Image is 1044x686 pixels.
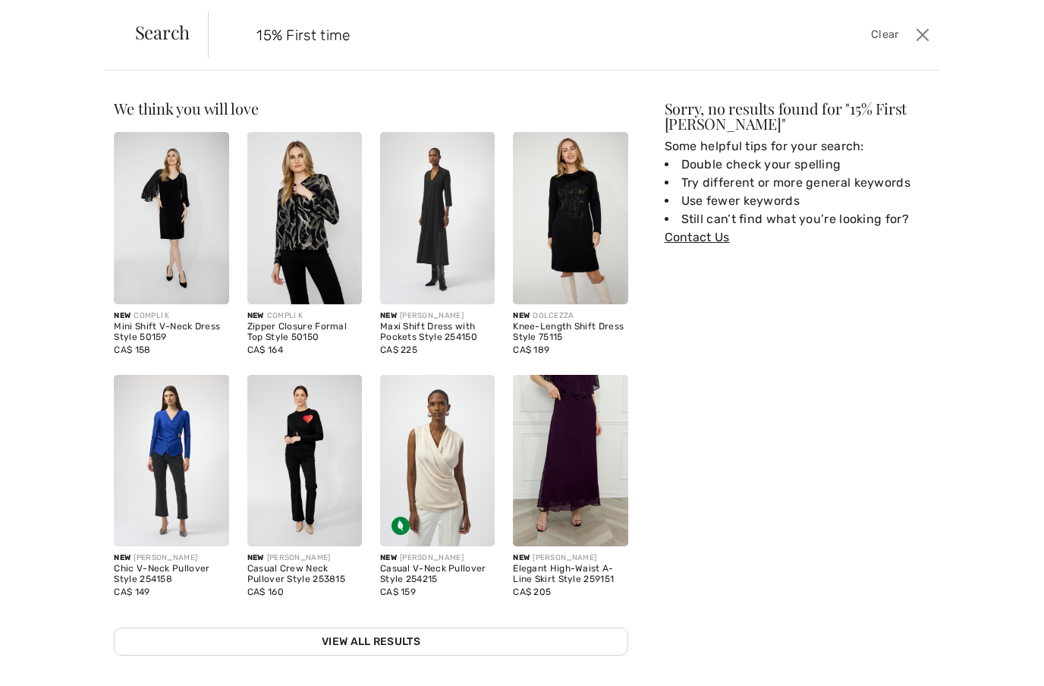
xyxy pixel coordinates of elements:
[391,517,410,535] img: Sustainable Fabric
[665,137,930,247] div: Some helpful tips for your search:
[380,345,417,355] span: CA$ 225
[114,553,130,562] span: New
[513,564,627,585] div: Elegant High-Waist A-Line Skirt Style 259151
[247,375,362,547] img: Casual Crew Neck Pullover Style 253815. Black
[665,210,930,247] li: Still can’t find what you’re looking for?
[513,310,627,322] div: DOLCEZZA
[380,132,495,304] img: Maxi Shift Dress with Pockets Style 254150. Black
[513,322,627,343] div: Knee-Length Shift Dress Style 75115
[247,564,362,585] div: Casual Crew Neck Pullover Style 253815
[247,552,362,564] div: [PERSON_NAME]
[247,132,362,304] img: Zipper Closure Formal Top Style 50150. As sample
[380,375,495,547] img: Casual V-Neck Pullover Style 254215. Black
[114,311,130,320] span: New
[665,98,907,134] span: 15% First [PERSON_NAME]
[247,310,362,322] div: COMPLI K
[114,345,150,355] span: CA$ 158
[380,310,495,322] div: [PERSON_NAME]
[114,552,228,564] div: [PERSON_NAME]
[380,311,397,320] span: New
[247,345,283,355] span: CA$ 164
[247,587,284,597] span: CA$ 160
[135,23,190,41] span: Search
[247,553,264,562] span: New
[114,98,258,118] span: We think you will love
[871,27,899,43] span: Clear
[380,552,495,564] div: [PERSON_NAME]
[114,375,228,547] img: Chic V-Neck Pullover Style 254158. Royal Sapphire 163
[114,564,228,585] div: Chic V-Neck Pullover Style 254158
[380,587,416,597] span: CA$ 159
[380,322,495,343] div: Maxi Shift Dress with Pockets Style 254150
[665,101,930,131] div: Sorry, no results found for " "
[665,192,930,210] li: Use fewer keywords
[513,552,627,564] div: [PERSON_NAME]
[513,345,549,355] span: CA$ 189
[114,132,228,304] img: Mini Shift V-Neck Dress Style 50159. Black
[247,311,264,320] span: New
[513,132,627,304] img: Knee-Length Shift Dress Style 75115. As sample
[513,375,627,547] img: Elegant High-Waist A-Line Skirt Style 259151. Berry
[380,553,397,562] span: New
[513,587,551,597] span: CA$ 205
[114,322,228,343] div: Mini Shift V-Neck Dress Style 50159
[114,310,228,322] div: COMPLI K
[247,322,362,343] div: Zipper Closure Formal Top Style 50150
[114,628,627,656] a: View All Results
[513,311,530,320] span: New
[665,230,730,244] a: Contact Us
[513,553,530,562] span: New
[911,23,934,47] button: Close
[380,564,495,585] div: Casual V-Neck Pullover Style 254215
[245,12,744,58] input: TYPE TO SEARCH
[665,156,930,174] li: Double check your spelling
[665,174,930,192] li: Try different or more general keywords
[114,587,149,597] span: CA$ 149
